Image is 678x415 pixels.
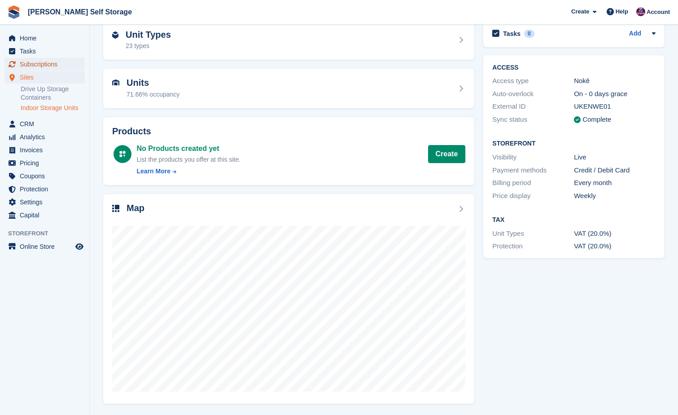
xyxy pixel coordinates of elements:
[127,78,179,88] h2: Units
[4,118,85,130] a: menu
[127,90,179,99] div: 71.66% occupancy
[4,58,85,71] a: menu
[492,115,574,125] div: Sync status
[24,4,136,19] a: [PERSON_NAME] Self Storage
[574,152,656,163] div: Live
[492,102,574,112] div: External ID
[126,30,171,40] h2: Unit Types
[574,89,656,99] div: On - 0 days grace
[574,191,656,201] div: Weekly
[137,143,241,154] div: No Products created yet
[492,229,574,239] div: Unit Types
[4,157,85,169] a: menu
[492,152,574,163] div: Visibility
[492,64,656,71] h2: ACCESS
[574,241,656,252] div: VAT (20.0%)
[119,150,126,158] img: custom-product-icn-white-7c27a13f52cf5f2f504a55ee73a895a1f82ff5669d69490e13668eaf7ade3bb5.svg
[4,32,85,44] a: menu
[574,178,656,188] div: Every month
[20,170,74,182] span: Coupons
[574,102,656,112] div: UKENWE01
[582,115,611,125] div: Complete
[20,183,74,195] span: Protection
[112,79,119,86] img: unit-icn-7be61d7bf1b0ce9d3e12c5938cc71ed9869f7b940bace4675aadf7bd6d80202e.svg
[492,89,574,99] div: Auto-overlock
[20,240,74,253] span: Online Store
[571,7,589,16] span: Create
[137,167,241,176] a: Learn More
[20,157,74,169] span: Pricing
[20,118,74,130] span: CRM
[137,167,171,176] div: Learn More
[21,85,85,102] a: Drive Up Storage Containers
[126,41,171,51] div: 23 types
[492,216,656,224] h2: Tax
[74,241,85,252] a: Preview store
[127,203,144,213] h2: Map
[4,209,85,221] a: menu
[503,30,521,38] h2: Tasks
[524,30,534,38] div: 0
[7,5,21,19] img: stora-icon-8386f47178a22dfd0bd8f6a31ec36ba5ce8667c1dd55bd0f319d3a0aa187defe.svg
[112,205,119,212] img: map-icn-33ee37083ee616e46c38cad1a60f524a97daa1e2b2c8c0bc3eb3415660979fc1.svg
[574,76,656,86] div: Nokē
[20,58,74,71] span: Subscriptions
[112,126,465,137] h2: Products
[103,21,474,60] a: Unit Types 23 types
[103,194,474,404] a: Map
[492,191,574,201] div: Price display
[4,131,85,143] a: menu
[4,240,85,253] a: menu
[20,32,74,44] span: Home
[574,165,656,176] div: Credit / Debit Card
[4,183,85,195] a: menu
[492,178,574,188] div: Billing period
[112,31,118,39] img: unit-type-icn-2b2737a686de81e16bb02015468b77c625bbabd49415b5ef34ead5e3b44a266d.svg
[20,196,74,208] span: Settings
[21,104,85,112] a: Indoor Storage Units
[4,196,85,208] a: menu
[574,229,656,239] div: VAT (20.0%)
[428,145,466,163] a: Create
[103,69,474,108] a: Units 71.66% occupancy
[492,140,656,147] h2: Storefront
[492,165,574,176] div: Payment methods
[20,209,74,221] span: Capital
[4,45,85,57] a: menu
[20,144,74,156] span: Invoices
[492,76,574,86] div: Access type
[616,7,628,16] span: Help
[4,144,85,156] a: menu
[647,8,670,17] span: Account
[20,71,74,84] span: Sites
[4,71,85,84] a: menu
[636,7,645,16] img: Tracy Bailey
[492,241,574,252] div: Protection
[8,229,89,238] span: Storefront
[20,45,74,57] span: Tasks
[4,170,85,182] a: menu
[137,156,241,163] span: List the products you offer at this site.
[629,29,641,39] a: Add
[20,131,74,143] span: Analytics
